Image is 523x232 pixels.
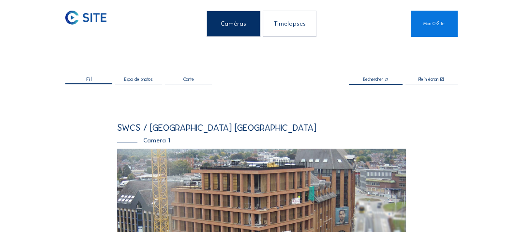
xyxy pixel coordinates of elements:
a: C-SITE Logo [65,11,112,36]
a: Mon C-Site [411,11,458,36]
div: Timelapses [263,11,316,36]
span: Carte [183,77,194,81]
span: Expo de photos [124,77,153,81]
div: Caméras [207,11,260,36]
div: SWCS / [GEOGRAPHIC_DATA] [GEOGRAPHIC_DATA] [117,124,406,133]
div: Plein écran [418,77,438,81]
div: Camera 1 [117,137,406,143]
span: Fil [86,77,91,81]
img: C-SITE Logo [65,11,106,24]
